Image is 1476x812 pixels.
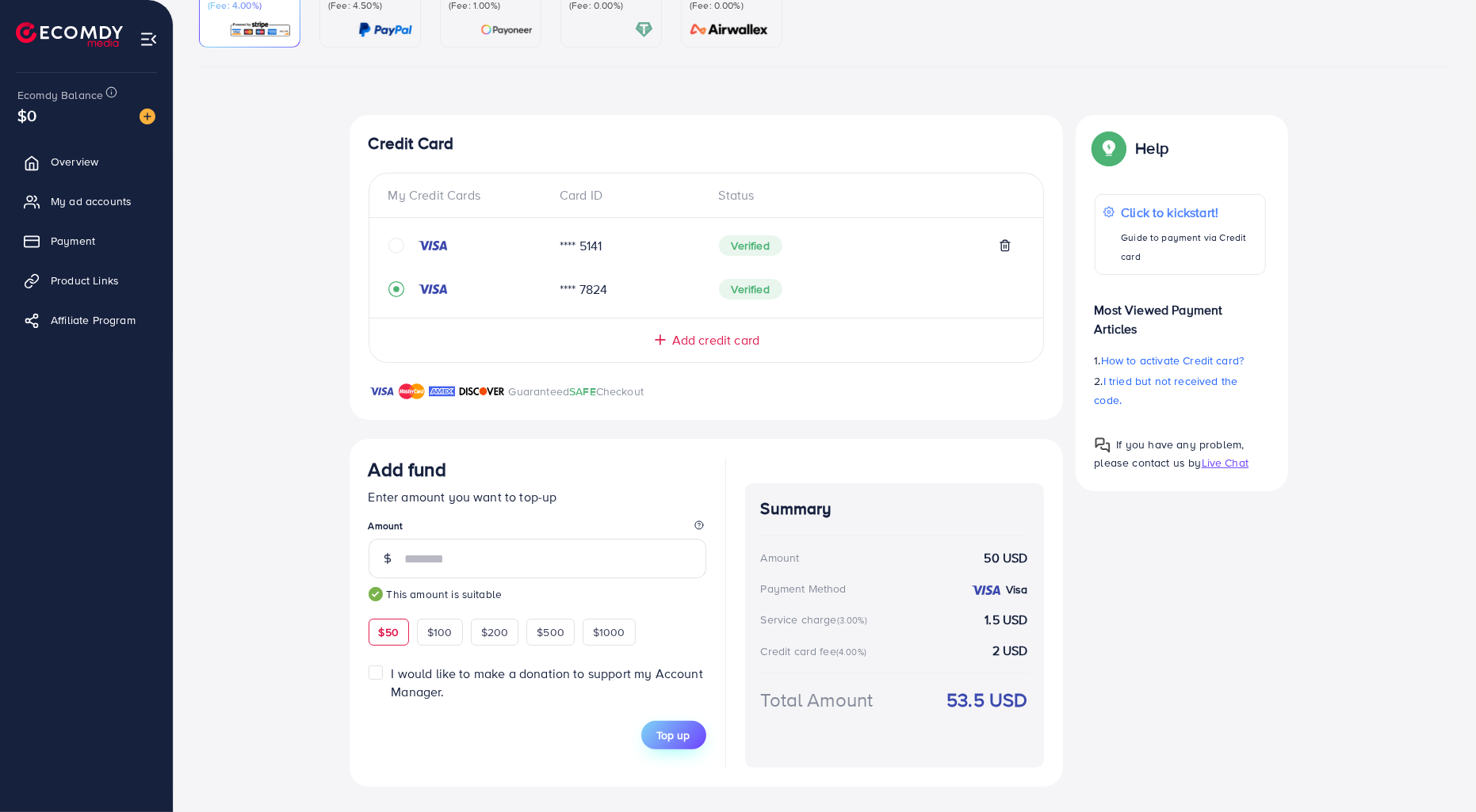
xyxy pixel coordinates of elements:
[17,104,36,127] span: $0
[417,283,449,295] img: credit
[685,21,774,39] img: card
[369,586,706,602] small: This amount is suitable
[761,499,1028,519] h4: Summary
[761,686,874,714] div: Total Amount
[51,273,119,288] span: Product Links
[1121,203,1256,222] p: Click to kickstart!
[12,146,161,177] a: Overview
[657,727,690,743] span: Top up
[836,646,866,658] small: (4.00%)
[970,584,1002,597] img: credit
[992,642,1028,660] strong: 2 USD
[388,281,404,297] svg: record circle
[761,550,800,566] div: Amount
[388,238,404,254] svg: circle
[391,665,702,700] span: I would like to make a donation to support my Account Manager.
[399,382,425,401] img: brand
[12,225,161,257] a: Payment
[12,185,161,217] a: My ad accounts
[1202,455,1248,471] span: Live Chat
[509,382,644,401] p: Guaranteed Checkout
[51,233,95,249] span: Payment
[429,382,455,401] img: brand
[569,383,596,399] span: SAFE
[427,624,453,640] span: $100
[459,382,505,401] img: brand
[369,134,1044,154] h4: Credit Card
[140,30,158,48] img: menu
[369,519,706,539] legend: Amount
[635,21,653,39] img: card
[16,22,123,47] img: logo
[537,624,564,640] span: $500
[985,549,1028,567] strong: 50 USD
[12,304,161,336] a: Affiliate Program
[547,186,706,204] div: Card ID
[1136,139,1169,158] p: Help
[1095,351,1266,370] p: 1.
[1095,134,1123,162] img: Popup guide
[1095,372,1266,410] p: 2.
[229,21,292,39] img: card
[1101,353,1244,368] span: How to activate Credit card?
[946,686,1027,714] strong: 53.5 USD
[51,193,132,209] span: My ad accounts
[12,265,161,296] a: Product Links
[369,382,395,401] img: brand
[388,186,548,204] div: My Credit Cards
[641,721,706,749] button: Top up
[1121,228,1256,266] p: Guide to payment via Credit card
[1095,288,1266,338] p: Most Viewed Payment Articles
[1095,373,1238,408] span: I tried but not received the code.
[51,154,98,170] span: Overview
[761,643,872,659] div: Credit card fee
[369,587,383,601] img: guide
[719,235,782,256] span: Verified
[369,487,706,506] p: Enter amount you want to top-up
[358,21,412,39] img: card
[17,87,103,103] span: Ecomdy Balance
[1006,581,1028,597] strong: Visa
[1095,437,1111,453] img: Popup guide
[369,458,446,481] h3: Add fund
[51,312,136,328] span: Affiliate Program
[1409,741,1464,800] iframe: Chat
[672,331,759,349] span: Add credit card
[837,614,867,627] small: (3.00%)
[761,581,847,597] div: Payment Method
[481,624,509,640] span: $200
[719,279,782,299] span: Verified
[1095,436,1245,471] span: If you have any problem, please contact us by
[480,21,533,39] img: card
[706,186,1024,204] div: Status
[985,611,1027,629] strong: 1.5 USD
[417,239,449,252] img: credit
[140,109,155,124] img: image
[761,612,872,627] div: Service charge
[593,624,625,640] span: $1000
[379,624,399,640] span: $50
